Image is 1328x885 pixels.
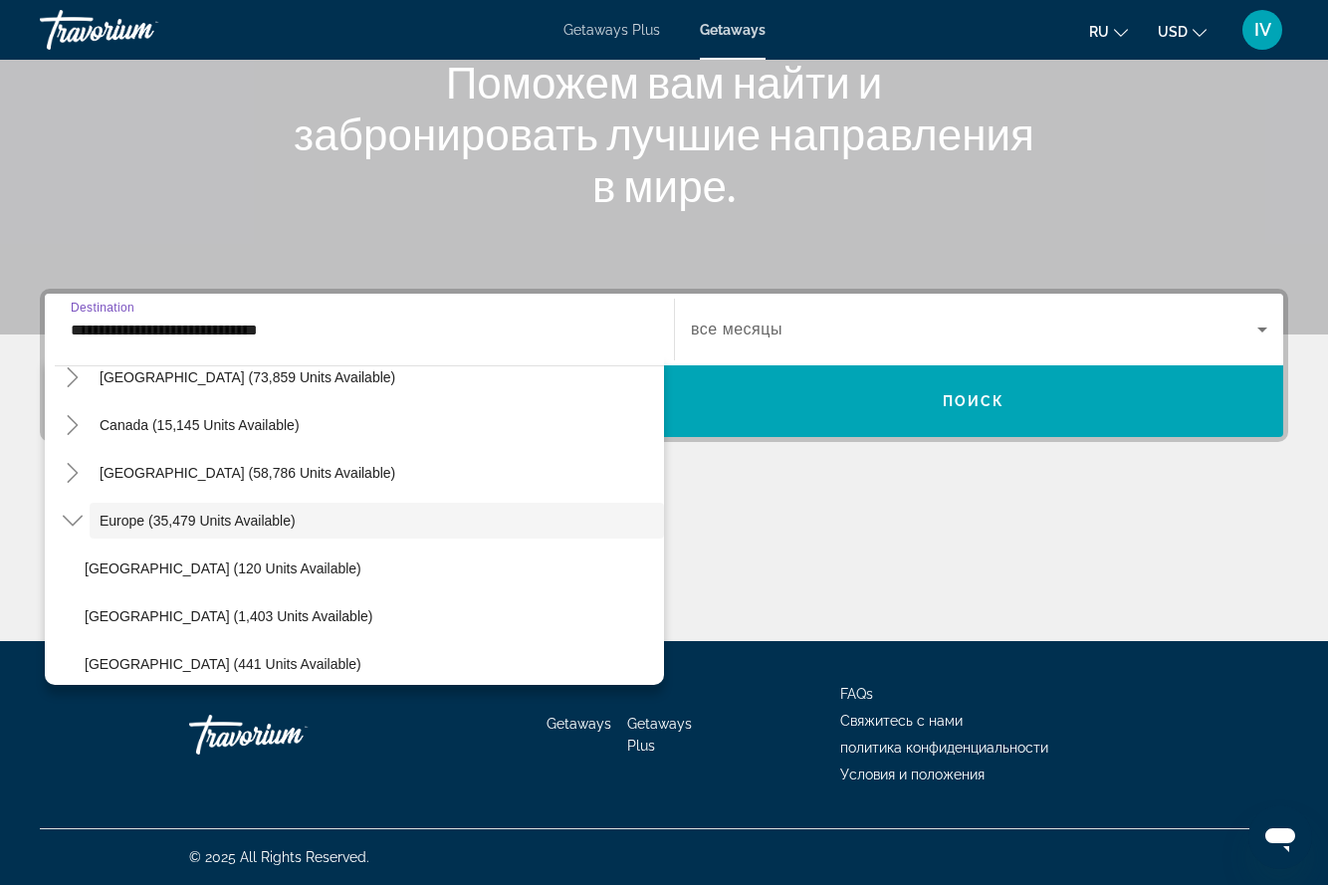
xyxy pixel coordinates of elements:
[55,408,90,443] button: Toggle Canada (15,145 units available)
[840,686,873,702] a: FAQs
[100,417,300,433] span: Canada (15,145 units available)
[1248,805,1312,869] iframe: Кнопка запуска окна обмена сообщениями
[85,656,361,672] span: [GEOGRAPHIC_DATA] (441 units available)
[45,294,1283,437] div: Search widget
[291,56,1037,211] h1: Поможем вам найти и забронировать лучшие направления в мире.
[1254,20,1271,40] span: IV
[85,608,372,624] span: [GEOGRAPHIC_DATA] (1,403 units available)
[100,513,296,529] span: Europe (35,479 units available)
[840,713,963,729] a: Свяжитесь с нами
[55,456,90,491] button: Toggle Caribbean & Atlantic Islands (58,786 units available)
[85,560,361,576] span: [GEOGRAPHIC_DATA] (120 units available)
[189,849,369,865] span: © 2025 All Rights Reserved.
[627,716,692,754] a: Getaways Plus
[664,365,1283,437] button: Поиск
[943,393,1005,409] span: Поиск
[1158,24,1188,40] span: USD
[55,360,90,395] button: Toggle Mexico (73,859 units available)
[840,740,1048,756] a: политика конфиденциальности
[840,767,985,782] a: Условия и положения
[71,301,134,314] span: Destination
[100,369,395,385] span: [GEOGRAPHIC_DATA] (73,859 units available)
[90,407,664,443] button: Canada (15,145 units available)
[1158,17,1207,46] button: Change currency
[691,321,782,337] span: все месяцы
[547,716,611,732] a: Getaways
[75,551,664,586] button: [GEOGRAPHIC_DATA] (120 units available)
[189,705,388,765] a: Travorium
[75,598,664,634] button: [GEOGRAPHIC_DATA] (1,403 units available)
[1236,9,1288,51] button: User Menu
[700,22,766,38] a: Getaways
[563,22,660,38] a: Getaways Plus
[40,4,239,56] a: Travorium
[90,455,664,491] button: [GEOGRAPHIC_DATA] (58,786 units available)
[1089,17,1128,46] button: Change language
[55,504,90,539] button: Toggle Europe (35,479 units available)
[90,503,664,539] button: Europe (35,479 units available)
[75,646,664,682] button: [GEOGRAPHIC_DATA] (441 units available)
[100,465,395,481] span: [GEOGRAPHIC_DATA] (58,786 units available)
[90,359,664,395] button: [GEOGRAPHIC_DATA] (73,859 units available)
[1089,24,1109,40] span: ru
